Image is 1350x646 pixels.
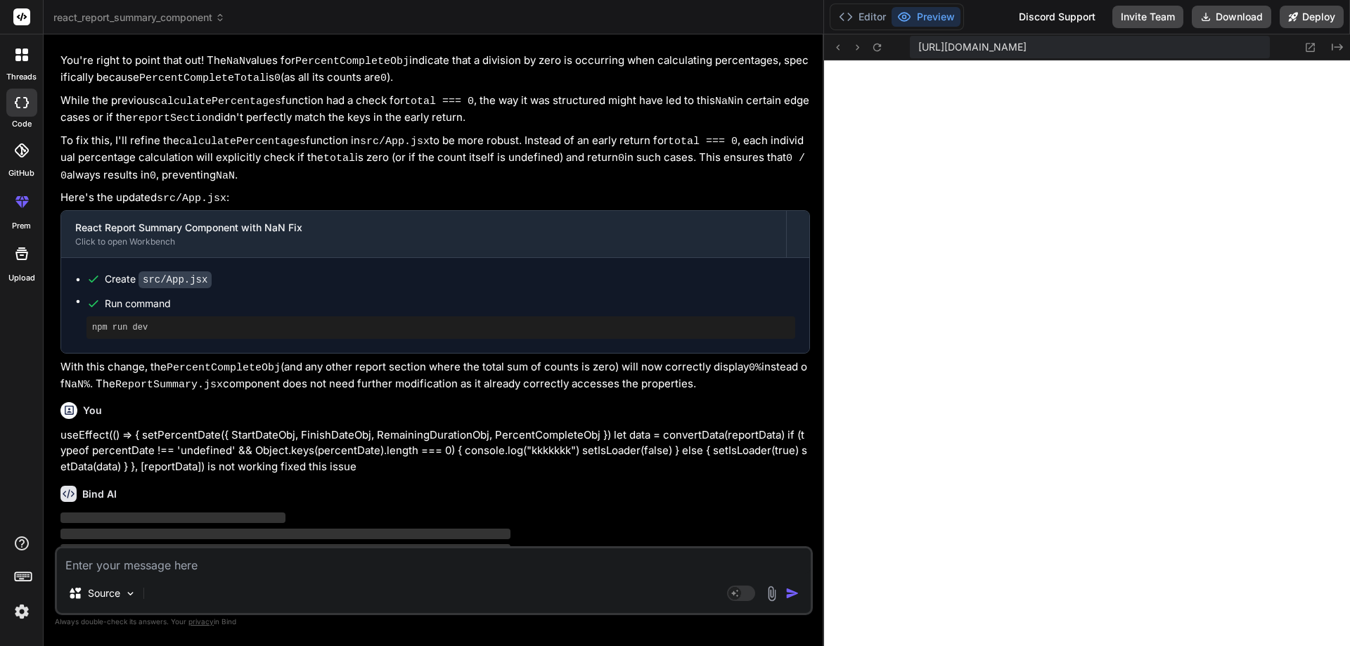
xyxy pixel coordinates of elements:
p: With this change, the (and any other report section where the total sum of counts is zero) will n... [60,359,810,394]
p: useEffect(() => { setPercentDate({ StartDateObj, FinishDateObj, RemainingDurationObj, PercentComp... [60,427,810,475]
label: GitHub [8,167,34,179]
span: ‌ [60,544,510,555]
label: Upload [8,272,35,284]
span: [URL][DOMAIN_NAME] [918,40,1027,54]
p: Here's the updated : [60,190,810,207]
code: 0% [749,362,761,374]
code: NaN% [65,379,90,391]
button: Invite Team [1112,6,1183,28]
code: calculatePercentages [155,96,281,108]
code: src/App.jsx [360,136,430,148]
code: total [323,153,355,164]
button: Preview [892,7,960,27]
code: 0 [618,153,624,164]
button: Deploy [1280,6,1344,28]
div: Create [105,272,212,287]
div: Discord Support [1010,6,1104,28]
code: NaN [216,170,235,182]
code: total === 0 [668,136,738,148]
code: ReportSummary.jsx [115,379,223,391]
code: 0 [150,170,156,182]
code: NaN [226,56,245,67]
span: ‌ [60,512,285,523]
div: React Report Summary Component with NaN Fix [75,221,772,235]
code: total === 0 [404,96,474,108]
code: 0 [274,72,281,84]
p: Always double-check its answers. Your in Bind [55,615,813,628]
span: Run command [105,297,795,311]
img: icon [785,586,799,600]
img: attachment [764,586,780,602]
code: PercentCompleteObj [167,362,281,374]
h6: Bind AI [82,487,117,501]
code: calculatePercentages [179,136,306,148]
span: ‌ [60,529,510,539]
code: PercentCompleteTotal [139,72,266,84]
p: While the previous function had a check for , the way it was structured might have led to this in... [60,93,810,127]
span: react_report_summary_component [53,11,225,25]
code: src/App.jsx [139,271,212,288]
label: code [12,118,32,130]
code: PercentCompleteObj [295,56,409,67]
span: privacy [188,617,214,626]
code: reportSection [132,112,214,124]
code: 0 / 0 [60,153,811,182]
p: To fix this, I'll refine the function in to be more robust. Instead of an early return for , each... [60,133,810,185]
p: Source [88,586,120,600]
button: Download [1192,6,1271,28]
img: Pick Models [124,588,136,600]
button: React Report Summary Component with NaN FixClick to open Workbench [61,211,786,257]
code: 0 [380,72,387,84]
div: Click to open Workbench [75,236,772,247]
button: Editor [833,7,892,27]
code: NaN [715,96,734,108]
h6: You [83,403,102,418]
code: src/App.jsx [157,193,226,205]
label: threads [6,71,37,83]
label: prem [12,220,31,232]
pre: npm run dev [92,322,790,333]
p: You're right to point that out! The values for indicate that a division by zero is occurring when... [60,53,810,87]
img: settings [10,600,34,624]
